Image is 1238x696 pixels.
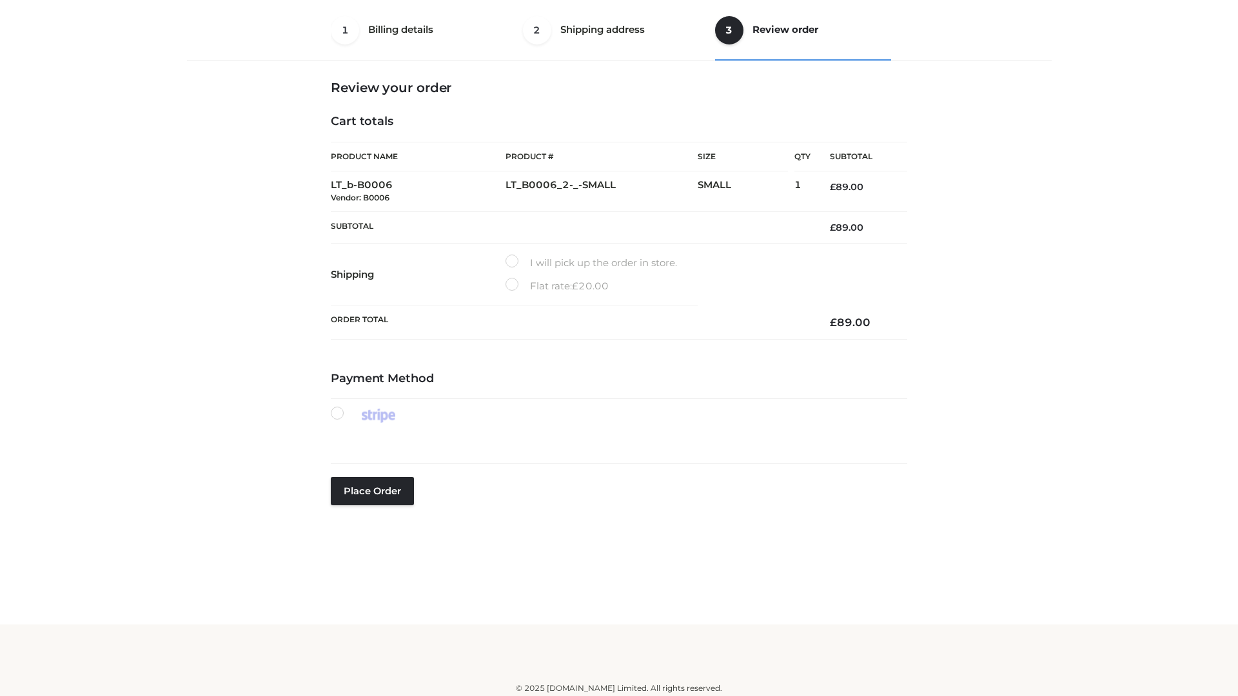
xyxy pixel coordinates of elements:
td: 1 [794,171,811,212]
h4: Payment Method [331,372,907,386]
h3: Review your order [331,80,907,95]
span: £ [830,181,836,193]
span: £ [572,280,578,292]
bdi: 89.00 [830,181,863,193]
th: Qty [794,142,811,171]
bdi: 89.00 [830,316,870,329]
small: Vendor: B0006 [331,193,389,202]
td: LT_b-B0006 [331,171,506,212]
th: Product Name [331,142,506,171]
bdi: 20.00 [572,280,609,292]
div: © 2025 [DOMAIN_NAME] Limited. All rights reserved. [192,682,1046,695]
th: Product # [506,142,698,171]
th: Size [698,142,788,171]
td: SMALL [698,171,794,212]
h4: Cart totals [331,115,907,129]
label: Flat rate: [506,278,609,295]
th: Order Total [331,305,811,340]
th: Shipping [331,244,506,305]
label: I will pick up the order in store. [506,255,677,271]
td: LT_B0006_2-_-SMALL [506,171,698,212]
bdi: 89.00 [830,222,863,233]
th: Subtotal [811,142,907,171]
th: Subtotal [331,211,811,243]
span: £ [830,316,837,329]
span: £ [830,222,836,233]
button: Place order [331,477,414,505]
